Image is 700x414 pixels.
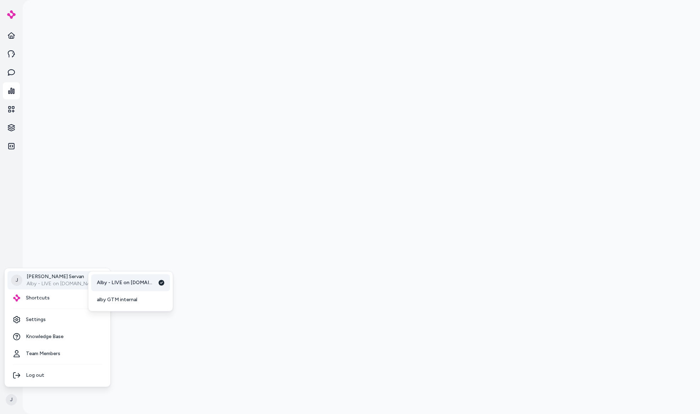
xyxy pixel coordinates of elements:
div: Log out [7,367,108,384]
span: Shortcuts [26,294,50,302]
span: Knowledge Base [26,333,64,340]
p: Alby - LIVE on [DOMAIN_NAME] [27,280,98,287]
span: Alby - LIVE on [DOMAIN_NAME] [97,279,154,286]
img: alby Logo [13,294,20,302]
a: Team Members [7,345,108,362]
a: Settings [7,311,108,328]
p: [PERSON_NAME] Servan [27,273,98,280]
span: J [11,275,22,286]
span: alby GTM internal [97,296,137,303]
